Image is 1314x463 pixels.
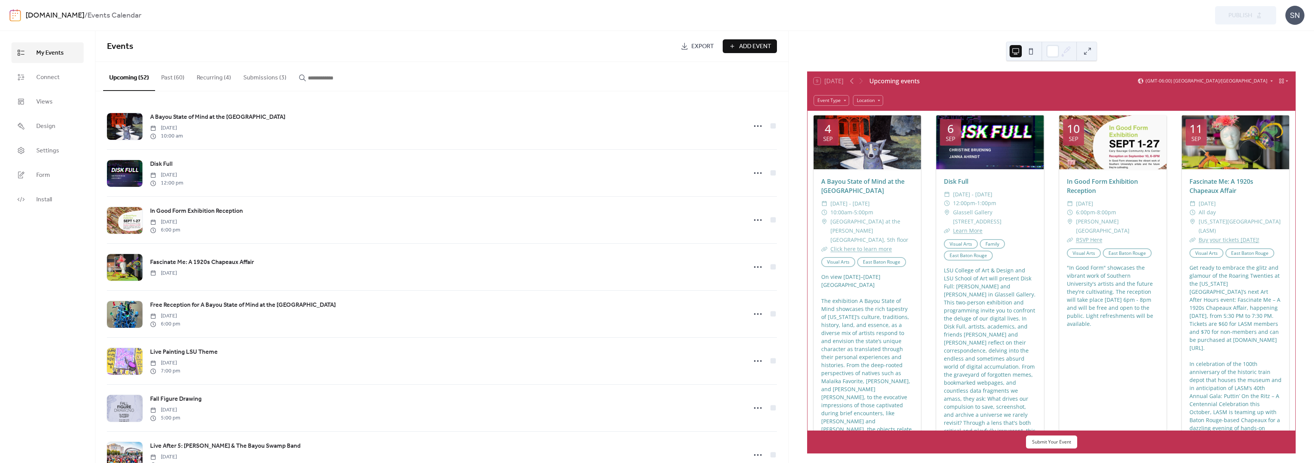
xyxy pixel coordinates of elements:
[237,62,293,90] button: Submissions (3)
[1076,217,1159,235] span: [PERSON_NAME] [GEOGRAPHIC_DATA]
[1076,208,1095,217] span: 6:00pm
[1199,199,1216,208] span: [DATE]
[1067,217,1073,226] div: ​
[150,132,183,140] span: 10:00 am
[150,160,173,169] span: Disk Full
[11,42,84,63] a: My Events
[107,38,133,55] span: Events
[11,189,84,210] a: Install
[150,113,285,122] span: A Bayou State of Mind at the [GEOGRAPHIC_DATA]
[1189,235,1196,244] div: ​
[825,123,831,134] div: 4
[852,208,854,217] span: -
[830,199,870,208] span: [DATE] - [DATE]
[150,257,254,267] a: Fascinate Me: A 1920s Chapeaux Affair
[1189,208,1196,217] div: ​
[150,218,180,226] span: [DATE]
[10,9,21,21] img: logo
[150,414,180,422] span: 5:00 pm
[830,245,892,253] a: Click here to learn more
[150,269,177,277] span: [DATE]
[821,208,827,217] div: ​
[944,208,950,217] div: ​
[1146,79,1267,83] span: (GMT-06:00) [GEOGRAPHIC_DATA]/[GEOGRAPHIC_DATA]
[150,453,180,461] span: [DATE]
[975,199,977,208] span: -
[869,76,920,86] div: Upcoming events
[11,116,84,136] a: Design
[11,67,84,87] a: Connect
[84,8,87,23] b: /
[36,146,59,155] span: Settings
[11,140,84,161] a: Settings
[150,312,180,320] span: [DATE]
[823,136,833,142] div: Sep
[150,394,202,404] a: Fall Figure Drawing
[821,244,827,254] div: ​
[944,177,968,186] a: Disk Full
[150,367,180,375] span: 7:00 pm
[1076,236,1102,243] a: RSVP Here
[26,8,84,23] a: [DOMAIN_NAME]
[87,8,141,23] b: Events Calendar
[947,123,954,134] div: 6
[1097,208,1116,217] span: 8:00pm
[103,62,155,91] button: Upcoming (52)
[1067,208,1073,217] div: ​
[1199,217,1282,235] span: [US_STATE][GEOGRAPHIC_DATA] (LASM)
[36,73,60,82] span: Connect
[150,301,336,310] span: Free Reception for A Bayou State of Mind at the [GEOGRAPHIC_DATA]
[36,171,50,180] span: Form
[830,208,852,217] span: 10:00am
[1095,208,1097,217] span: -
[821,217,827,226] div: ​
[11,91,84,112] a: Views
[36,97,53,107] span: Views
[675,39,720,53] a: Export
[150,159,173,169] a: Disk Full
[944,226,950,235] div: ​
[1059,264,1167,328] div: "In Good Form" showcases the vibrant work of Southern University's artists and the future they're...
[150,179,183,187] span: 12:00 pm
[1199,236,1259,243] a: Buy your tickets [DATE]!
[946,136,955,142] div: Sep
[1199,208,1216,217] span: All day
[36,195,52,204] span: Install
[691,42,714,51] span: Export
[150,171,183,179] span: [DATE]
[953,190,992,199] span: [DATE] - [DATE]
[36,49,64,58] span: My Events
[739,42,771,51] span: Add Event
[723,39,777,53] button: Add Event
[977,199,996,208] span: 1:00pm
[1067,177,1138,195] a: In Good Form Exhibition Reception
[953,227,982,234] a: Learn More
[1067,235,1073,244] div: ​
[944,190,950,199] div: ​
[854,208,873,217] span: 5:00pm
[150,348,218,357] span: Live Painting LSU Theme
[150,226,180,234] span: 6:00 pm
[821,199,827,208] div: ​
[1189,123,1202,134] div: 11
[1026,435,1077,448] button: Submit Your Event
[150,206,243,216] a: In Good Form Exhibition Reception
[1189,199,1196,208] div: ​
[1191,136,1201,142] div: Sep
[944,199,950,208] div: ​
[1076,199,1093,208] span: [DATE]
[953,208,1036,226] span: Glassell Gallery [STREET_ADDRESS]
[1189,217,1196,226] div: ​
[191,62,237,90] button: Recurring (4)
[150,258,254,267] span: Fascinate Me: A 1920s Chapeaux Affair
[1067,199,1073,208] div: ​
[150,207,243,216] span: In Good Form Exhibition Reception
[1182,264,1289,448] div: Get ready to embrace the glitz and glamour of the Roaring Twenties at the [US_STATE][GEOGRAPHIC_D...
[11,165,84,185] a: Form
[1069,136,1078,142] div: Sep
[953,199,975,208] span: 12:00pm
[1285,6,1304,25] div: SN
[150,124,183,132] span: [DATE]
[150,320,180,328] span: 6:00 pm
[150,442,301,451] span: Live After 5: [PERSON_NAME] & The Bayou Swamp Band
